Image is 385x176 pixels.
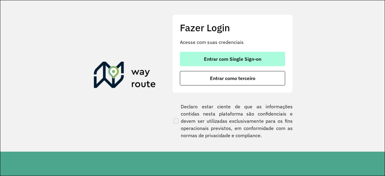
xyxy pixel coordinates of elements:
h2: Fazer Login [180,22,285,33]
p: Acesse com suas credenciais [180,39,285,46]
label: Declaro estar ciente de que as informações contidas nesta plataforma são confidenciais e devem se... [172,103,293,139]
span: Entrar com Single Sign-on [204,57,261,61]
img: Roteirizador AmbevTech [94,62,156,91]
span: Entrar como terceiro [210,76,255,81]
button: button [180,71,285,85]
button: button [180,52,285,66]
